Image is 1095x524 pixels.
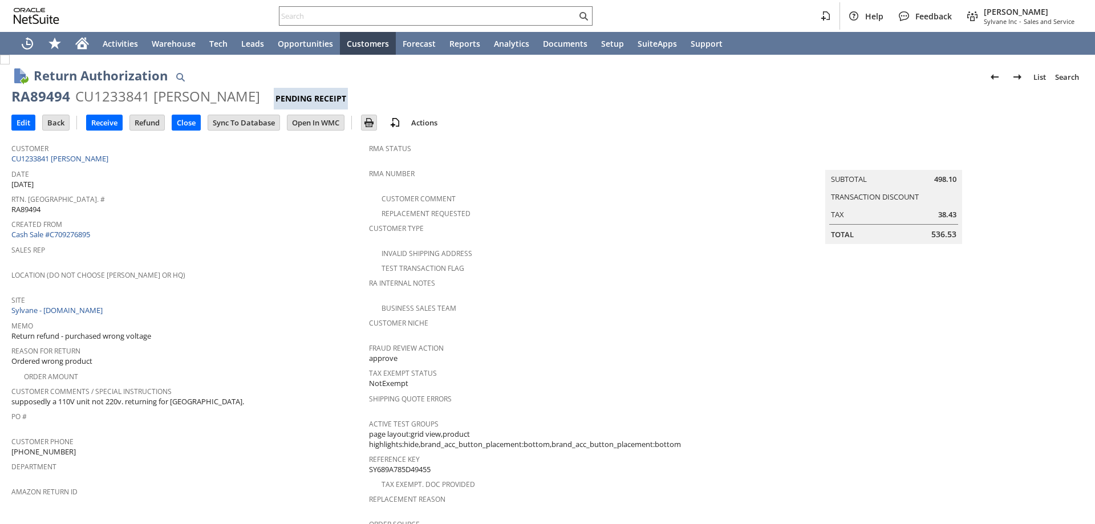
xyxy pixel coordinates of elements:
[369,224,424,233] a: Customer Type
[14,8,59,24] svg: logo
[382,480,475,489] a: Tax Exempt. Doc Provided
[234,32,271,55] a: Leads
[396,32,443,55] a: Forecast
[103,38,138,49] span: Activities
[407,117,442,128] a: Actions
[931,229,956,240] span: 536.53
[11,220,62,229] a: Created From
[68,32,96,55] a: Home
[831,174,867,184] a: Subtotal
[443,32,487,55] a: Reports
[831,209,844,220] a: Tax
[1051,68,1084,86] a: Search
[388,116,402,129] img: add-record.svg
[1029,68,1051,86] a: List
[208,115,279,130] input: Sync To Database
[12,115,35,130] input: Edit
[202,32,234,55] a: Tech
[631,32,684,55] a: SuiteApps
[865,11,883,22] span: Help
[11,446,76,457] span: [PHONE_NUMBER]
[382,249,472,258] a: Invalid Shipping Address
[825,152,962,170] caption: Summary
[536,32,594,55] a: Documents
[172,115,200,130] input: Close
[11,462,56,472] a: Department
[382,194,456,204] a: Customer Comment
[831,192,919,202] a: Transaction Discount
[403,38,436,49] span: Forecast
[14,32,41,55] a: Recent Records
[691,38,723,49] span: Support
[241,38,264,49] span: Leads
[11,321,33,331] a: Memo
[362,115,376,130] input: Print
[369,343,444,353] a: Fraud Review Action
[988,70,1001,84] img: Previous
[11,179,34,190] span: [DATE]
[382,303,456,313] a: Business Sales Team
[11,356,92,367] span: Ordered wrong product
[369,429,721,450] span: page layout:grid view,product highlights:hide,brand_acc_button_placement:bottom,brand_acc_button_...
[34,66,168,85] h1: Return Authorization
[369,419,439,429] a: Active Test Groups
[11,305,106,315] a: Sylvane - [DOMAIN_NAME]
[11,169,29,179] a: Date
[543,38,587,49] span: Documents
[369,464,431,475] span: SY689A785D49455
[274,88,348,109] div: Pending Receipt
[1019,17,1021,26] span: -
[340,32,396,55] a: Customers
[638,38,677,49] span: SuiteApps
[11,412,27,421] a: PO #
[75,87,260,105] div: CU1233841 [PERSON_NAME]
[369,318,428,328] a: Customer Niche
[87,115,122,130] input: Receive
[145,32,202,55] a: Warehouse
[382,209,471,218] a: Replacement Requested
[130,115,164,130] input: Refund
[152,38,196,49] span: Warehouse
[369,144,411,153] a: RMA Status
[278,38,333,49] span: Opportunities
[279,9,577,23] input: Search
[41,32,68,55] div: Shortcuts
[11,153,111,164] a: CU1233841 [PERSON_NAME]
[362,116,376,129] img: Print
[369,353,398,364] span: approve
[11,487,78,497] a: Amazon Return ID
[494,38,529,49] span: Analytics
[1011,70,1024,84] img: Next
[11,194,105,204] a: Rtn. [GEOGRAPHIC_DATA]. #
[934,174,956,185] span: 498.10
[11,387,172,396] a: Customer Comments / Special Instructions
[984,6,1074,17] span: [PERSON_NAME]
[1024,17,1074,26] span: Sales and Service
[24,372,78,381] a: Order Amount
[831,229,854,239] a: Total
[369,378,408,389] span: NotExempt
[11,204,40,215] span: RA89494
[594,32,631,55] a: Setup
[449,38,480,49] span: Reports
[21,36,34,50] svg: Recent Records
[43,115,69,130] input: Back
[75,36,89,50] svg: Home
[11,331,151,342] span: Return refund - purchased wrong voltage
[11,245,45,255] a: Sales Rep
[915,11,952,22] span: Feedback
[369,278,435,288] a: RA Internal Notes
[11,396,244,407] span: supposedly a 110V unit not 220v. returning for [GEOGRAPHIC_DATA].
[984,17,1017,26] span: Sylvane Inc
[369,454,420,464] a: Reference Key
[684,32,729,55] a: Support
[369,494,445,504] a: Replacement reason
[347,38,389,49] span: Customers
[11,87,70,105] div: RA89494
[487,32,536,55] a: Analytics
[11,270,185,280] a: Location (Do Not Choose [PERSON_NAME] or HQ)
[11,229,90,239] a: Cash Sale #C709276895
[287,115,344,130] input: Open In WMC
[938,209,956,220] span: 38.43
[11,437,74,446] a: Customer Phone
